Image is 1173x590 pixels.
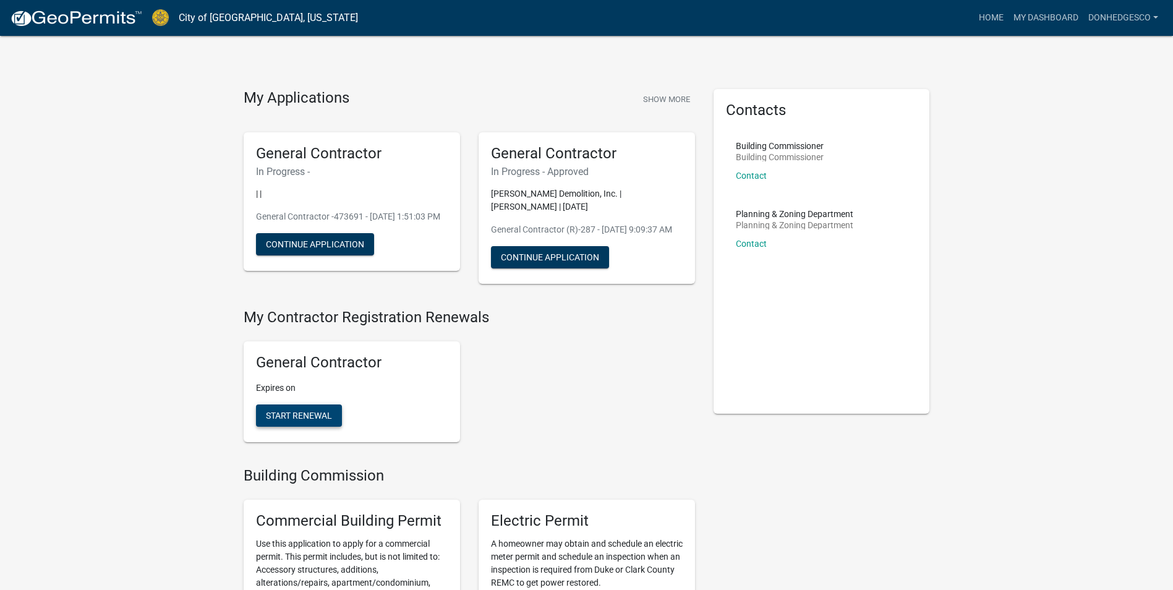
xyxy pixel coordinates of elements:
button: Show More [638,89,695,109]
p: Building Commissioner [736,142,824,150]
h5: General Contractor [256,354,448,372]
h5: Commercial Building Permit [256,512,448,530]
a: DonHedgesCo [1083,6,1163,30]
a: Home [974,6,1009,30]
img: City of Jeffersonville, Indiana [152,9,169,26]
h5: Contacts [726,101,918,119]
button: Continue Application [491,246,609,268]
button: Continue Application [256,233,374,255]
h6: In Progress - Approved [491,166,683,177]
a: Contact [736,171,767,181]
h4: Building Commission [244,467,695,485]
p: Planning & Zoning Department [736,221,853,229]
a: Contact [736,239,767,249]
p: General Contractor (R)-287 - [DATE] 9:09:37 AM [491,223,683,236]
h5: General Contractor [256,145,448,163]
p: A homeowner may obtain and schedule an electric meter permit and schedule an inspection when an i... [491,537,683,589]
button: Start Renewal [256,404,342,427]
p: General Contractor -473691 - [DATE] 1:51:03 PM [256,210,448,223]
h4: My Applications [244,89,349,108]
p: | | [256,187,448,200]
h4: My Contractor Registration Renewals [244,309,695,327]
p: [PERSON_NAME] Demolition, Inc. | [PERSON_NAME] | [DATE] [491,187,683,213]
wm-registration-list-section: My Contractor Registration Renewals [244,309,695,452]
a: My Dashboard [1009,6,1083,30]
span: Start Renewal [266,411,332,421]
p: Expires on [256,382,448,395]
p: Planning & Zoning Department [736,210,853,218]
h6: In Progress - [256,166,448,177]
h5: Electric Permit [491,512,683,530]
h5: General Contractor [491,145,683,163]
a: City of [GEOGRAPHIC_DATA], [US_STATE] [179,7,358,28]
p: Building Commissioner [736,153,824,161]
